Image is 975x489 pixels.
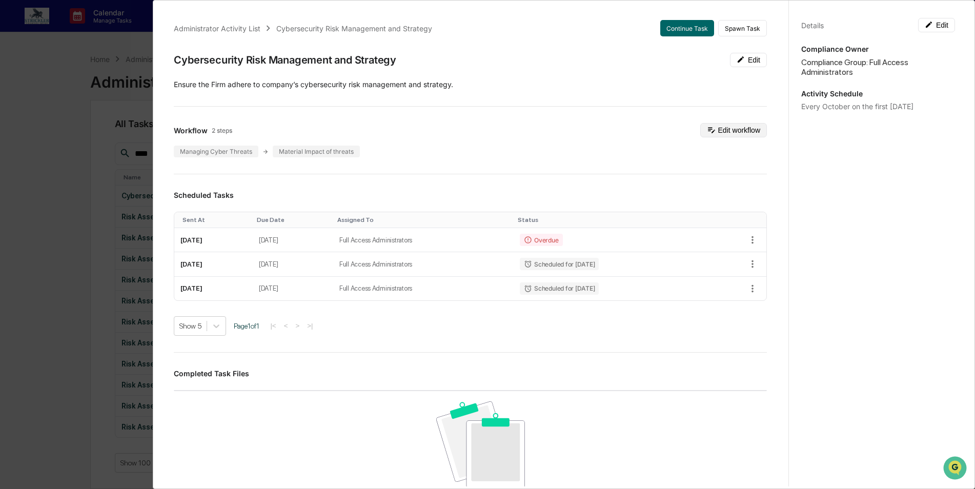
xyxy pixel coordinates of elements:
[102,174,124,181] span: Pylon
[234,322,259,330] span: Page 1 of 1
[436,401,525,488] img: No data
[174,126,208,135] span: Workflow
[660,20,714,36] button: Continue Task
[10,78,29,97] img: 1746055101610-c473b297-6a78-478c-a979-82029cc54cd1
[174,24,260,33] div: Administrator Activity List
[35,89,130,97] div: We're available if you need us!
[520,234,562,246] div: Overdue
[801,45,955,53] p: Compliance Owner
[520,282,599,295] div: Scheduled for [DATE]
[801,89,955,98] p: Activity Schedule
[337,216,510,223] div: Toggle SortBy
[333,228,514,252] td: Full Access Administrators
[10,130,18,138] div: 🖐️
[6,145,69,163] a: 🔎Data Lookup
[333,252,514,276] td: Full Access Administrators
[70,125,131,144] a: 🗄️Attestations
[518,216,703,223] div: Toggle SortBy
[918,18,955,32] button: Edit
[174,81,187,94] button: Start new chat
[718,20,767,36] button: Spawn Task
[212,127,232,134] span: 2 steps
[174,54,396,66] div: Cybersecurity Risk Management and Strategy
[74,130,83,138] div: 🗄️
[253,252,333,276] td: [DATE]
[253,277,333,300] td: [DATE]
[700,123,767,137] button: Edit workflow
[801,102,955,111] div: Every October on the first [DATE]
[273,146,360,157] div: Material Impact of threats
[174,228,253,252] td: [DATE]
[174,146,258,157] div: Managing Cyber Threats
[174,369,767,378] h3: Completed Task Files
[72,173,124,181] a: Powered byPylon
[10,150,18,158] div: 🔎
[942,455,970,483] iframe: Open customer support
[174,252,253,276] td: [DATE]
[333,277,514,300] td: Full Access Administrators
[182,216,249,223] div: Toggle SortBy
[281,321,291,330] button: <
[6,125,70,144] a: 🖐️Preclearance
[174,277,253,300] td: [DATE]
[292,321,302,330] button: >
[801,21,824,30] div: Details
[267,321,279,330] button: |<
[304,321,316,330] button: >|
[10,22,187,38] p: How can we help?
[174,191,767,199] h3: Scheduled Tasks
[276,24,432,33] div: Cybersecurity Risk Management and Strategy
[35,78,168,89] div: Start new chat
[21,149,65,159] span: Data Lookup
[730,53,767,67] button: Edit
[21,129,66,139] span: Preclearance
[801,57,955,77] div: Compliance Group: Full Access Administrators
[174,79,767,90] p: Ensure the Firm adhere to company’s cybersecurity risk management and strategy.
[520,258,599,270] div: Scheduled for [DATE]
[85,129,127,139] span: Attestations
[253,228,333,252] td: [DATE]
[257,216,329,223] div: Toggle SortBy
